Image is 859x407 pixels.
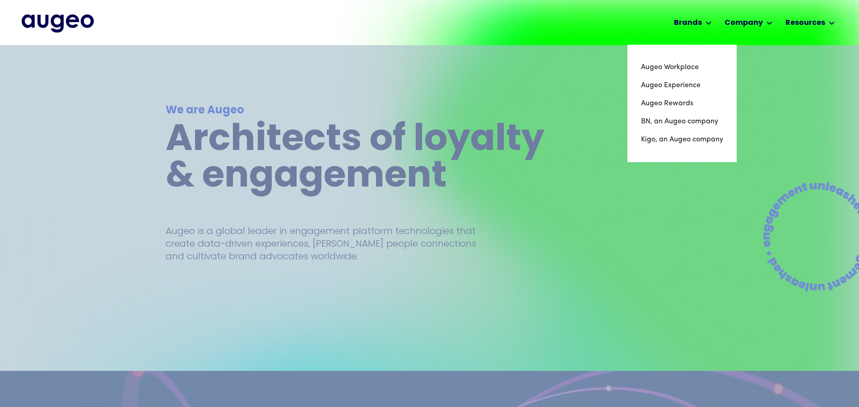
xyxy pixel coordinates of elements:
img: Augeo's full logo in midnight blue. [22,14,94,33]
div: Resources [785,18,825,28]
a: Augeo Rewards [641,94,723,112]
a: Augeo Experience [641,76,723,94]
nav: Brands [627,45,737,162]
a: Augeo Workplace [641,58,723,76]
a: BN, an Augeo company [641,112,723,131]
div: Company [724,18,763,28]
div: Brands [674,18,702,28]
a: home [22,14,94,33]
a: Kigo, an Augeo company [641,131,723,149]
